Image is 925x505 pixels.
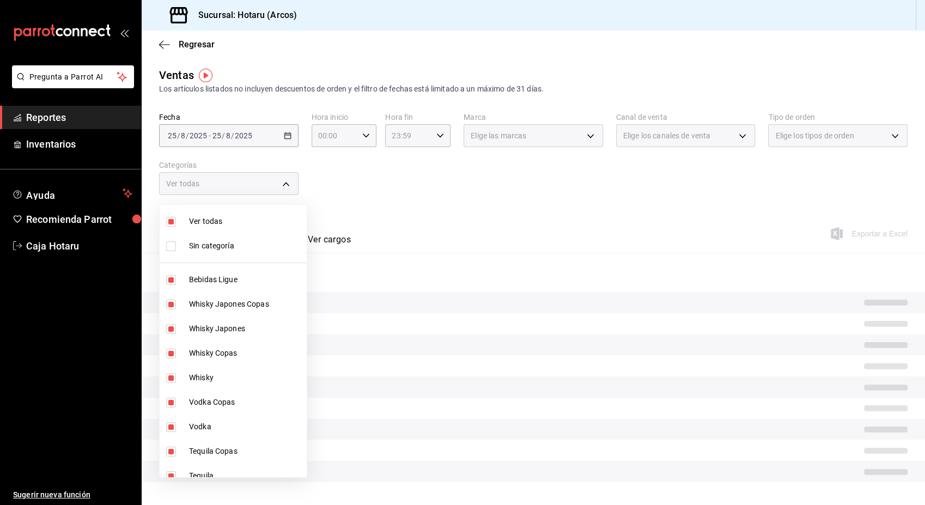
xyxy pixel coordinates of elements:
[189,240,302,252] span: Sin categoría
[189,446,302,457] span: Tequila Copas
[189,421,302,433] span: Vodka
[189,299,302,310] span: Whisky Japones Copas
[189,274,302,285] span: Bebidas Ligue
[189,470,302,482] span: Tequila
[199,69,212,82] img: Tooltip marker
[189,323,302,334] span: Whisky Japones
[189,397,302,408] span: Vodka Copas
[189,216,302,227] span: Ver todas
[189,372,302,384] span: Whisky
[189,348,302,359] span: Whisky Copas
